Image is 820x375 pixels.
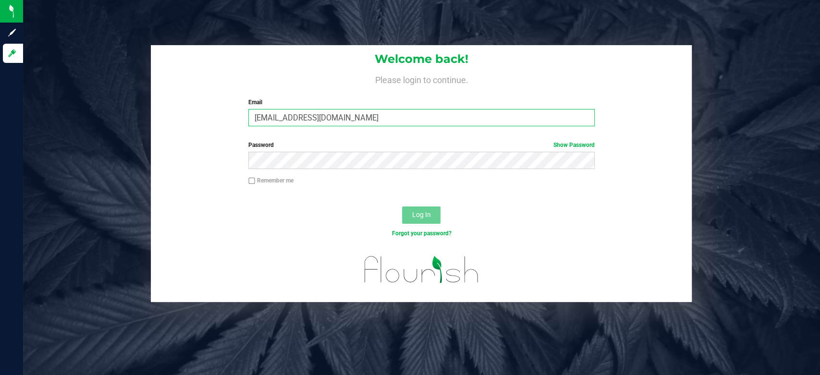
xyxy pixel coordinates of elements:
span: Log In [412,211,431,218]
inline-svg: Sign up [7,28,17,37]
a: Show Password [553,142,595,148]
a: Forgot your password? [392,230,451,237]
label: Remember me [248,176,294,185]
span: Password [248,142,274,148]
h1: Welcome back! [151,53,692,65]
img: flourish_logo.svg [354,248,489,291]
h4: Please login to continue. [151,73,692,85]
label: Email [248,98,595,107]
button: Log In [402,206,441,224]
inline-svg: Log in [7,48,17,58]
input: Remember me [248,178,255,184]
